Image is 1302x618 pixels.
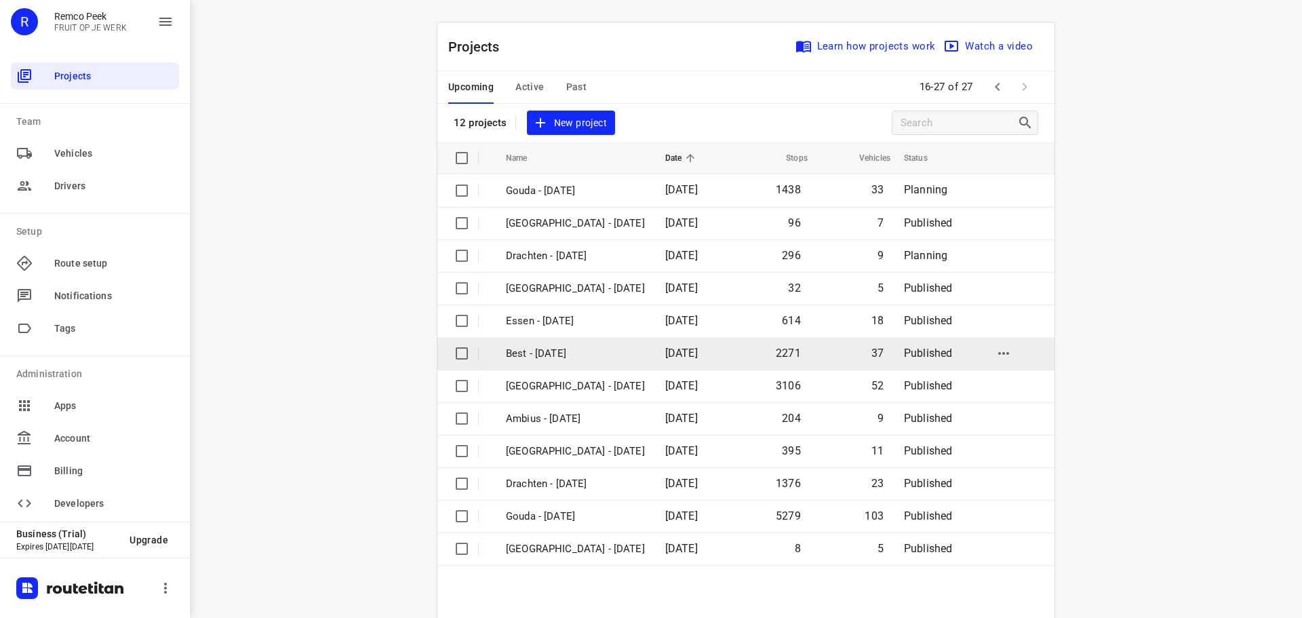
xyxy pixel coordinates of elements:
span: Planning [904,249,947,262]
span: 52 [871,379,884,392]
p: 12 projects [454,117,507,129]
span: 8 [795,542,801,555]
span: 103 [865,509,884,522]
span: [DATE] [665,347,698,360]
span: Route setup [54,256,174,271]
span: Apps [54,399,174,413]
span: [DATE] [665,183,698,196]
span: 18 [871,314,884,327]
span: Date [665,150,700,166]
span: 32 [788,282,800,294]
p: Ambius - Monday [506,411,645,427]
p: Zwolle - Monday [506,379,645,394]
span: Drivers [54,179,174,193]
span: 11 [871,444,884,457]
p: Projects [448,37,511,57]
p: Gouda - Tuesday [506,183,645,199]
button: Upgrade [119,528,179,552]
span: Stops [768,150,808,166]
span: Notifications [54,289,174,303]
div: Route setup [11,250,179,277]
div: Developers [11,490,179,517]
span: Published [904,347,953,360]
span: Status [904,150,945,166]
span: 3106 [776,379,801,392]
p: Gemeente Rotterdam - Tuesday [506,216,645,231]
span: [DATE] [665,412,698,425]
span: Published [904,282,953,294]
span: 23 [871,477,884,490]
span: [DATE] [665,509,698,522]
span: 37 [871,347,884,360]
div: Projects [11,62,179,90]
span: 1376 [776,477,801,490]
span: Published [904,412,953,425]
span: [DATE] [665,542,698,555]
span: 33 [871,183,884,196]
span: Vehicles [842,150,890,166]
p: Drachten - Tuesday [506,248,645,264]
div: Billing [11,457,179,484]
p: Gemeente Rotterdam - Thursday [506,541,645,557]
div: Vehicles [11,140,179,167]
span: Past [566,79,587,96]
span: Upgrade [130,535,168,545]
span: Billing [54,464,174,478]
span: 9 [877,249,884,262]
div: Tags [11,315,179,342]
span: Published [904,542,953,555]
span: 395 [782,444,801,457]
span: 614 [782,314,801,327]
span: Previous Page [984,73,1011,100]
span: 9 [877,412,884,425]
span: Published [904,216,953,229]
input: Search projects [901,113,1017,134]
span: Active [515,79,544,96]
div: R [11,8,38,35]
p: Business (Trial) [16,528,119,539]
span: Planning [904,183,947,196]
p: Remco Peek [54,11,127,22]
span: [DATE] [665,379,698,392]
span: 16-27 of 27 [914,73,979,102]
span: 204 [782,412,801,425]
p: FRUIT OP JE WERK [54,23,127,33]
span: [DATE] [665,477,698,490]
span: Name [506,150,545,166]
span: Upcoming [448,79,494,96]
p: Setup [16,225,179,239]
span: [DATE] [665,444,698,457]
span: Published [904,314,953,327]
span: Published [904,477,953,490]
p: Gouda - Monday [506,509,645,524]
span: Account [54,431,174,446]
span: [DATE] [665,216,698,229]
span: 1438 [776,183,801,196]
p: Expires [DATE][DATE] [16,542,119,552]
div: Search [1017,115,1038,131]
span: Published [904,379,953,392]
p: Gemeente Rotterdam - Monday [506,281,645,296]
div: Account [11,425,179,452]
span: [DATE] [665,249,698,262]
span: 5 [877,542,884,555]
span: [DATE] [665,314,698,327]
p: Essen - Monday [506,313,645,329]
div: Notifications [11,282,179,309]
span: New project [535,115,607,132]
span: Projects [54,69,174,83]
div: Drivers [11,172,179,199]
div: Apps [11,392,179,419]
span: Published [904,509,953,522]
span: Tags [54,322,174,336]
p: Drachten - Monday [506,476,645,492]
span: 5 [877,282,884,294]
span: Developers [54,497,174,511]
p: Best - Monday [506,346,645,362]
span: Next Page [1011,73,1038,100]
button: New project [527,111,615,136]
span: 5279 [776,509,801,522]
span: Vehicles [54,147,174,161]
span: 2271 [776,347,801,360]
span: 96 [788,216,800,229]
